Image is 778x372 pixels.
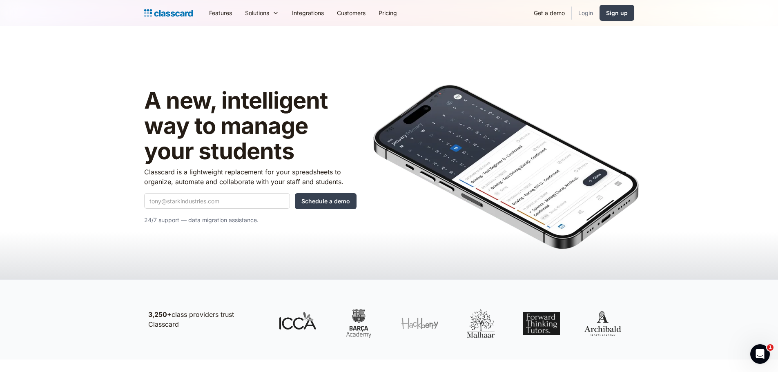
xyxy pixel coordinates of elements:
a: Logo [144,7,193,19]
p: Classcard is a lightweight replacement for your spreadsheets to organize, automate and collaborat... [144,167,357,187]
h1: A new, intelligent way to manage your students [144,88,357,164]
div: Solutions [245,9,269,17]
p: class providers trust Classcard [148,310,263,329]
a: Get a demo [527,4,571,22]
a: Integrations [285,4,330,22]
div: Sign up [606,9,628,17]
input: Schedule a demo [295,193,357,209]
iframe: Intercom live chat [750,344,770,364]
a: Sign up [600,5,634,21]
form: Quick Demo Form [144,193,357,209]
input: tony@starkindustries.com [144,193,290,209]
a: Pricing [372,4,403,22]
p: 24/7 support — data migration assistance. [144,215,357,225]
a: Customers [330,4,372,22]
div: Solutions [239,4,285,22]
strong: 3,250+ [148,310,172,319]
span: 1 [767,344,774,351]
a: Login [572,4,600,22]
a: Features [203,4,239,22]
